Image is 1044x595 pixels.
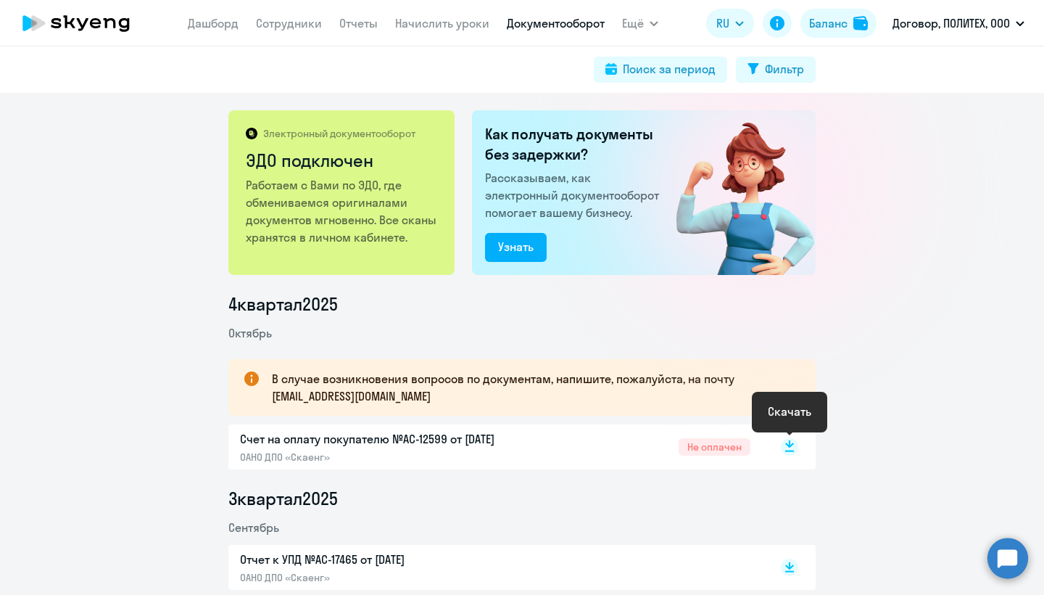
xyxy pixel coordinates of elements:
span: RU [716,15,729,32]
span: Ещё [622,15,644,32]
button: RU [706,9,754,38]
div: Поиск за период [623,60,716,78]
span: Сентябрь [228,520,279,535]
p: Рассказываем, как электронный документооборот помогает вашему бизнесу. [485,169,665,221]
p: Работаем с Вами по ЭДО, где обмениваемся оригиналами документов мгновенно. Все сканы хранятся в л... [246,176,439,246]
a: Отчет к УПД №AC-17465 от [DATE]ОАНО ДПО «Скаенг» [240,551,750,584]
button: Узнать [485,233,547,262]
p: В случае возникновения вопросов по документам, напишите, пожалуйста, на почту [EMAIL_ADDRESS][DOM... [272,370,790,405]
div: Скачать [768,403,811,420]
li: 3 квартал 2025 [228,487,816,510]
div: Фильтр [765,60,804,78]
span: Не оплачен [679,438,750,456]
img: connected [652,110,816,275]
a: Счет на оплату покупателю №AC-12599 от [DATE]ОАНО ДПО «Скаенг»Не оплачен [240,430,750,464]
button: Договор, ПОЛИТЕХ, ООО [885,6,1032,41]
a: Дашборд [188,16,239,30]
h2: ЭДО подключен [246,149,439,172]
p: ОАНО ДПО «Скаенг» [240,451,544,464]
p: Счет на оплату покупателю №AC-12599 от [DATE] [240,430,544,448]
div: Баланс [809,15,848,32]
button: Фильтр [736,57,816,83]
p: Договор, ПОЛИТЕХ, ООО [892,15,1010,32]
li: 4 квартал 2025 [228,292,816,316]
a: Сотрудники [256,16,322,30]
a: Отчеты [339,16,378,30]
h2: Как получать документы без задержки? [485,124,665,165]
a: Начислить уроки [395,16,489,30]
div: Узнать [498,238,534,255]
p: ОАНО ДПО «Скаенг» [240,571,544,584]
p: Отчет к УПД №AC-17465 от [DATE] [240,551,544,568]
a: Документооборот [507,16,605,30]
img: balance [853,16,868,30]
span: Октябрь [228,326,272,340]
button: Поиск за период [594,57,727,83]
button: Ещё [622,9,658,38]
button: Балансbalance [800,9,877,38]
p: Электронный документооборот [263,127,415,140]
